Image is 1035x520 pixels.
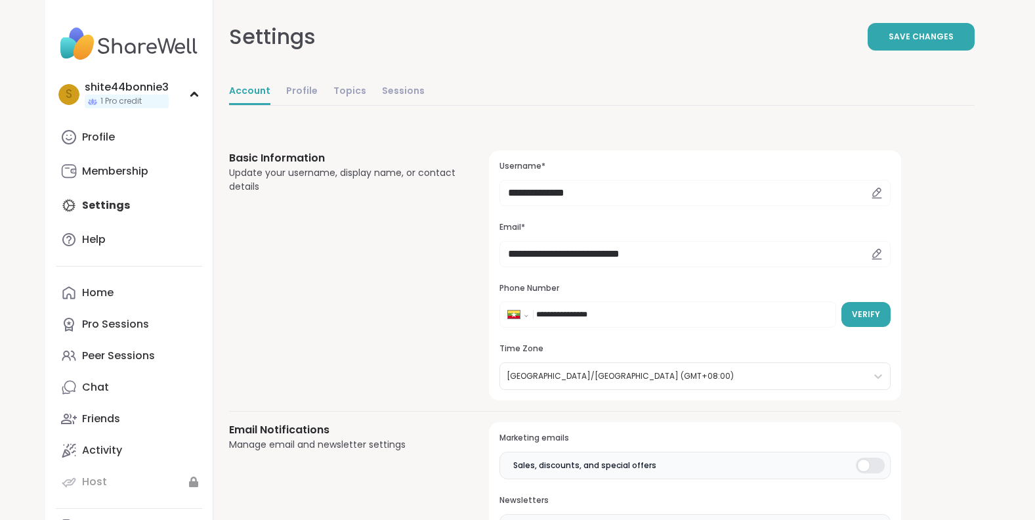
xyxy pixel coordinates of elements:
[56,121,202,153] a: Profile
[82,130,115,144] div: Profile
[82,232,106,247] div: Help
[66,86,72,103] span: s
[286,79,318,105] a: Profile
[229,79,270,105] a: Account
[499,343,890,355] h3: Time Zone
[852,309,880,320] span: Verify
[499,222,890,233] h3: Email*
[56,21,202,67] img: ShareWell Nav Logo
[56,224,202,255] a: Help
[85,80,169,95] div: shite44bonnie3
[82,349,155,363] div: Peer Sessions
[382,79,425,105] a: Sessions
[56,309,202,340] a: Pro Sessions
[56,435,202,466] a: Activity
[56,156,202,187] a: Membership
[56,340,202,372] a: Peer Sessions
[82,286,114,300] div: Home
[56,372,202,403] a: Chat
[868,23,975,51] button: Save Changes
[56,403,202,435] a: Friends
[499,433,890,444] h3: Marketing emails
[82,475,107,489] div: Host
[333,79,366,105] a: Topics
[499,495,890,506] h3: Newsletters
[229,21,316,53] div: Settings
[82,412,120,426] div: Friends
[229,166,458,194] div: Update your username, display name, or contact details
[56,466,202,498] a: Host
[513,460,656,471] span: Sales, discounts, and special offers
[100,96,142,107] span: 1 Pro credit
[82,380,109,395] div: Chat
[56,277,202,309] a: Home
[841,302,891,327] button: Verify
[82,443,122,458] div: Activity
[82,164,148,179] div: Membership
[229,422,458,438] h3: Email Notifications
[499,283,890,294] h3: Phone Number
[229,438,458,452] div: Manage email and newsletter settings
[889,31,954,43] span: Save Changes
[499,161,890,172] h3: Username*
[229,150,458,166] h3: Basic Information
[82,317,149,332] div: Pro Sessions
